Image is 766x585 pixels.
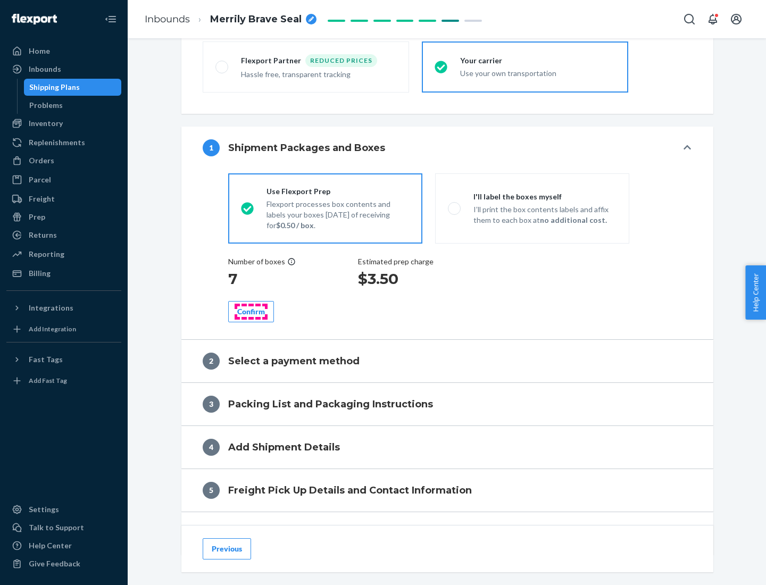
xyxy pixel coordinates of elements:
button: 1Shipment Packages and Boxes [181,127,713,169]
div: Home [29,46,50,56]
ol: breadcrumbs [136,4,325,35]
button: 2Select a payment method [181,340,713,382]
div: 2 [203,353,220,370]
div: Your carrier [460,55,615,66]
div: Fast Tags [29,354,63,365]
a: Home [6,43,121,60]
div: Give Feedback [29,558,80,569]
a: Add Integration [6,321,121,338]
h4: Add Shipment Details [228,440,340,454]
div: Help Center [29,540,72,551]
div: Returns [29,230,57,240]
button: 4Add Shipment Details [181,426,713,469]
div: Hassle free, transparent tracking [241,69,396,80]
h4: Packing List and Packaging Instructions [228,397,433,411]
button: Give Feedback [6,555,121,572]
div: Problems [29,100,63,111]
strong: $0.50 / box [276,221,314,230]
button: Fast Tags [6,351,121,368]
div: 3 [203,396,220,413]
div: I'll label the boxes myself [473,191,617,202]
div: Replenishments [29,137,85,148]
a: Problems [24,97,122,114]
a: Prep [6,208,121,225]
div: Add Integration [29,324,76,333]
div: Flexport Partner [241,55,305,66]
div: Settings [29,504,59,515]
a: Inbounds [145,13,190,25]
div: Billing [29,268,51,279]
p: I’ll print the box contents labels and affix them to each box at [473,204,617,225]
div: 5 [203,482,220,499]
div: Number of boxes [228,256,296,267]
a: Settings [6,501,121,518]
div: Confirm [237,306,265,317]
a: Parcel [6,171,121,188]
a: Add Fast Tag [6,372,121,389]
h4: Freight Pick Up Details and Contact Information [228,483,472,497]
div: Talk to Support [29,522,84,533]
div: Use your own transportation [460,68,615,79]
button: Close Navigation [100,9,121,30]
button: 3Packing List and Packaging Instructions [181,383,713,425]
span: Merrily Brave Seal [210,13,302,27]
a: Billing [6,265,121,282]
div: Inventory [29,118,63,129]
button: Integrations [6,299,121,316]
a: Talk to Support [6,519,121,536]
a: Shipping Plans [24,79,122,96]
div: Integrations [29,303,73,313]
a: Replenishments [6,134,121,151]
div: Shipping Plans [29,82,80,93]
button: 6Review and Confirm Shipment [181,512,713,555]
a: Returns [6,227,121,244]
div: Prep [29,212,45,222]
div: Use Flexport Prep [267,186,410,197]
h1: 7 [228,269,296,288]
button: Open Search Box [679,9,700,30]
div: 1 [203,139,220,156]
h4: Shipment Packages and Boxes [228,141,385,155]
div: Freight [29,194,55,204]
button: Previous [203,538,251,559]
a: Inventory [6,115,121,132]
button: Confirm [228,301,274,322]
p: Flexport processes box contents and labels your boxes [DATE] of receiving for . [267,199,410,231]
a: Orders [6,152,121,169]
a: Freight [6,190,121,207]
p: Estimated prep charge [358,256,434,267]
a: Reporting [6,246,121,263]
div: Reporting [29,249,64,260]
img: Flexport logo [12,14,57,24]
h4: Select a payment method [228,354,360,368]
div: Parcel [29,174,51,185]
div: Reduced prices [305,54,377,67]
div: Orders [29,155,54,166]
button: Open notifications [702,9,723,30]
button: Open account menu [726,9,747,30]
div: Add Fast Tag [29,376,67,385]
a: Help Center [6,537,121,554]
div: Inbounds [29,64,61,74]
a: Inbounds [6,61,121,78]
div: 4 [203,439,220,456]
button: Help Center [745,265,766,320]
h1: $3.50 [358,269,434,288]
strong: no additional cost. [540,215,607,224]
button: 5Freight Pick Up Details and Contact Information [181,469,713,512]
